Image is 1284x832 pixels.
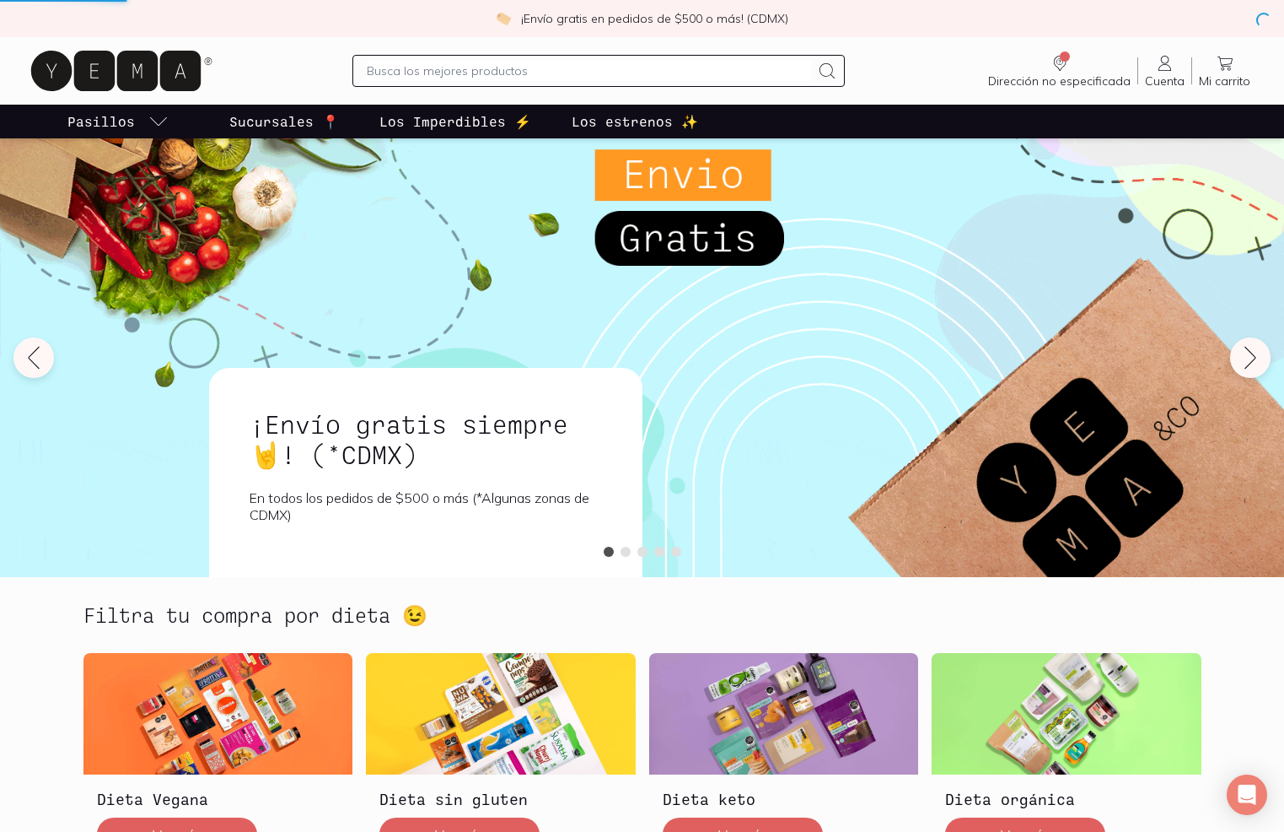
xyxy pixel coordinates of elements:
input: Busca los mejores productos [367,61,810,81]
a: Sucursales 📍 [226,105,342,138]
span: Cuenta [1145,73,1185,89]
p: Sucursales 📍 [229,111,339,132]
h3: Dieta Vegana [97,788,340,810]
p: ¡Envío gratis en pedidos de $500 o más! (CDMX) [521,10,788,27]
a: Cuenta [1138,53,1191,89]
a: Dirección no especificada [981,53,1137,89]
img: Dieta Vegana [83,653,353,775]
h3: Dieta keto [663,788,905,810]
p: Los Imperdibles ⚡️ [379,111,531,132]
a: Los estrenos ✨ [568,105,701,138]
h3: Dieta sin gluten [379,788,622,810]
img: check [496,11,511,26]
span: Dirección no especificada [988,73,1131,89]
a: Los Imperdibles ⚡️ [376,105,535,138]
span: Mi carrito [1199,73,1250,89]
p: En todos los pedidos de $500 o más (*Algunas zonas de CDMX) [250,489,602,523]
img: Dieta orgánica [932,653,1201,775]
img: Dieta sin gluten [366,653,636,775]
img: Dieta keto [649,653,919,775]
a: pasillo-todos-link [64,105,172,138]
a: Mi carrito [1192,53,1257,89]
h2: Filtra tu compra por dieta 😉 [83,604,427,626]
h3: Dieta orgánica [945,788,1188,810]
h1: ¡Envío gratis siempre🤘! (*CDMX) [250,408,602,469]
div: Open Intercom Messenger [1227,775,1267,815]
p: Los estrenos ✨ [572,111,698,132]
p: Pasillos [67,111,135,132]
